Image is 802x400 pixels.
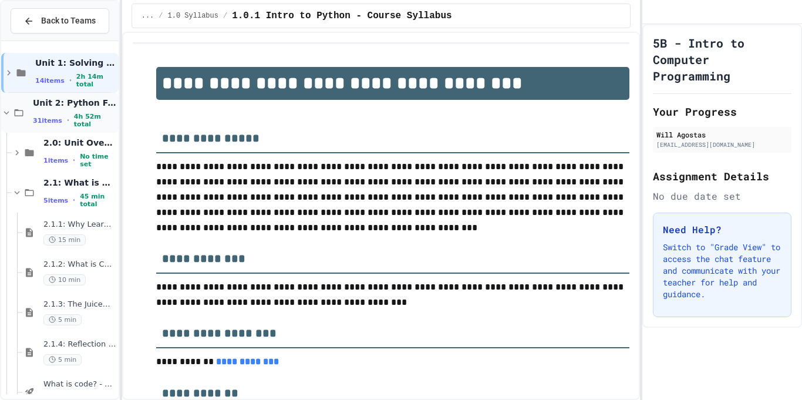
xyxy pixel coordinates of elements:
[43,177,116,188] span: 2.1: What is Code?
[76,73,116,88] span: 2h 14m total
[656,140,788,149] div: [EMAIL_ADDRESS][DOMAIN_NAME]
[223,11,227,21] span: /
[80,193,116,208] span: 45 min total
[35,77,65,85] span: 14 items
[33,98,116,108] span: Unit 2: Python Fundamentals
[35,58,116,68] span: Unit 1: Solving Problems in Computer Science
[43,314,82,325] span: 5 min
[141,11,154,21] span: ...
[73,196,75,205] span: •
[159,11,163,21] span: /
[43,137,116,148] span: 2.0: Unit Overview
[43,274,86,285] span: 10 min
[43,220,116,230] span: 2.1.1: Why Learn to Program?
[43,260,116,270] span: 2.1.2: What is Code?
[33,117,62,125] span: 31 items
[73,156,75,165] span: •
[232,9,451,23] span: 1.0.1 Intro to Python - Course Syllabus
[69,76,72,85] span: •
[43,234,86,246] span: 15 min
[74,113,116,128] span: 4h 52m total
[43,197,68,204] span: 5 items
[41,15,96,27] span: Back to Teams
[653,103,791,120] h2: Your Progress
[80,153,116,168] span: No time set
[11,8,109,33] button: Back to Teams
[43,157,68,164] span: 1 items
[67,116,69,125] span: •
[653,168,791,184] h2: Assignment Details
[663,241,781,300] p: Switch to "Grade View" to access the chat feature and communicate with your teacher for help and ...
[43,300,116,310] span: 2.1.3: The JuiceMind IDE
[653,35,791,84] h1: 5B - Intro to Computer Programming
[663,223,781,237] h3: Need Help?
[656,129,788,140] div: Will Agostas
[43,354,82,365] span: 5 min
[43,379,116,389] span: What is code? - Quiz
[43,340,116,349] span: 2.1.4: Reflection - Evolving Technology
[653,189,791,203] div: No due date set
[168,11,218,21] span: 1.0 Syllabus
